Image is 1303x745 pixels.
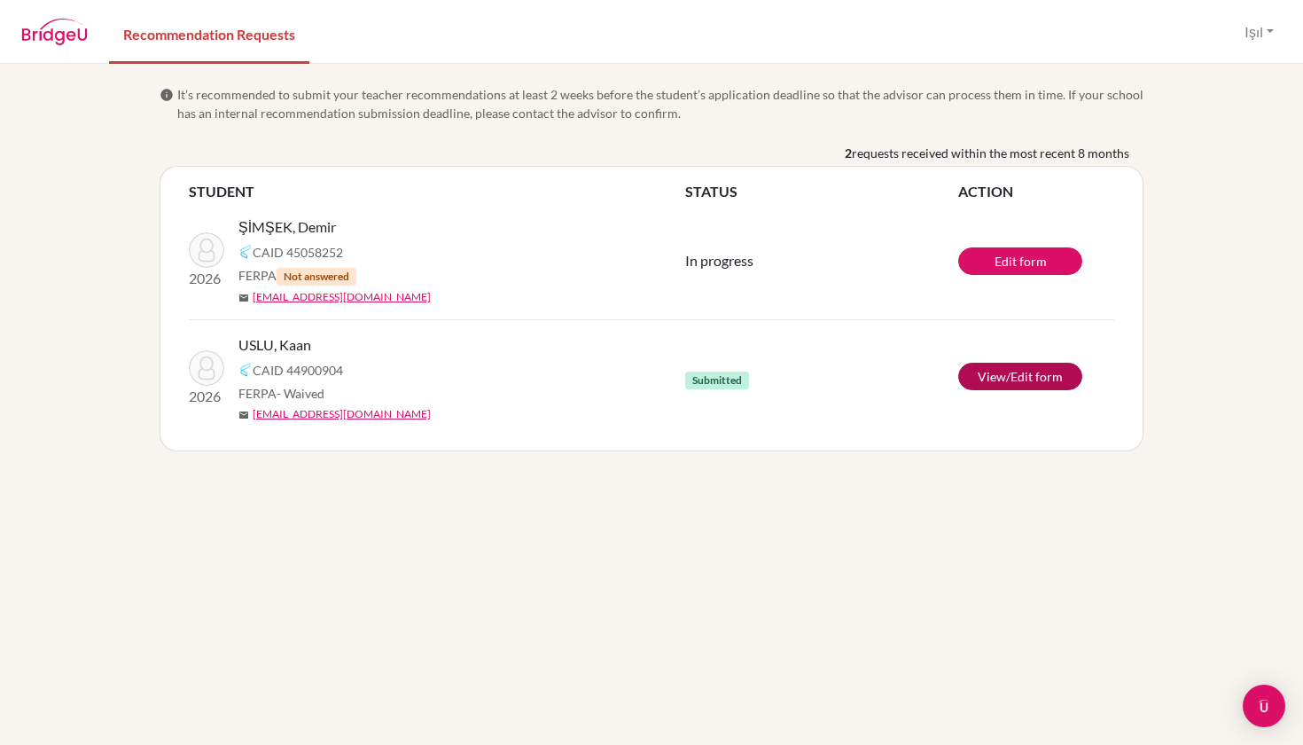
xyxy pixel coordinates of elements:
[253,289,431,305] a: [EMAIL_ADDRESS][DOMAIN_NAME]
[253,243,343,262] span: CAID 45058252
[238,266,356,286] span: FERPA
[958,247,1082,275] a: Edit form
[845,144,852,162] b: 2
[852,144,1129,162] span: requests received within the most recent 8 months
[238,334,311,356] span: USLU, Kaan
[958,181,1114,202] th: ACTION
[21,19,88,45] img: BridgeU logo
[189,386,224,407] p: 2026
[238,216,336,238] span: ŞİMŞEK, Demir
[238,293,249,303] span: mail
[685,181,958,202] th: STATUS
[958,363,1082,390] a: View/Edit form
[238,410,249,420] span: mail
[253,361,343,380] span: CAID 44900904
[160,88,174,102] span: info
[238,363,253,377] img: Common App logo
[189,268,224,289] p: 2026
[685,372,749,389] span: Submitted
[253,406,431,422] a: [EMAIL_ADDRESS][DOMAIN_NAME]
[189,350,224,386] img: USLU, Kaan
[1237,15,1282,49] button: Işıl
[685,252,753,269] span: In progress
[277,386,324,401] span: - Waived
[277,268,356,286] span: Not answered
[109,3,309,64] a: Recommendation Requests
[238,384,324,403] span: FERPA
[238,245,253,259] img: Common App logo
[1243,685,1285,727] div: Open Intercom Messenger
[189,181,685,202] th: STUDENT
[189,232,224,268] img: ŞİMŞEK, Demir
[177,85,1143,122] span: It’s recommended to submit your teacher recommendations at least 2 weeks before the student’s app...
